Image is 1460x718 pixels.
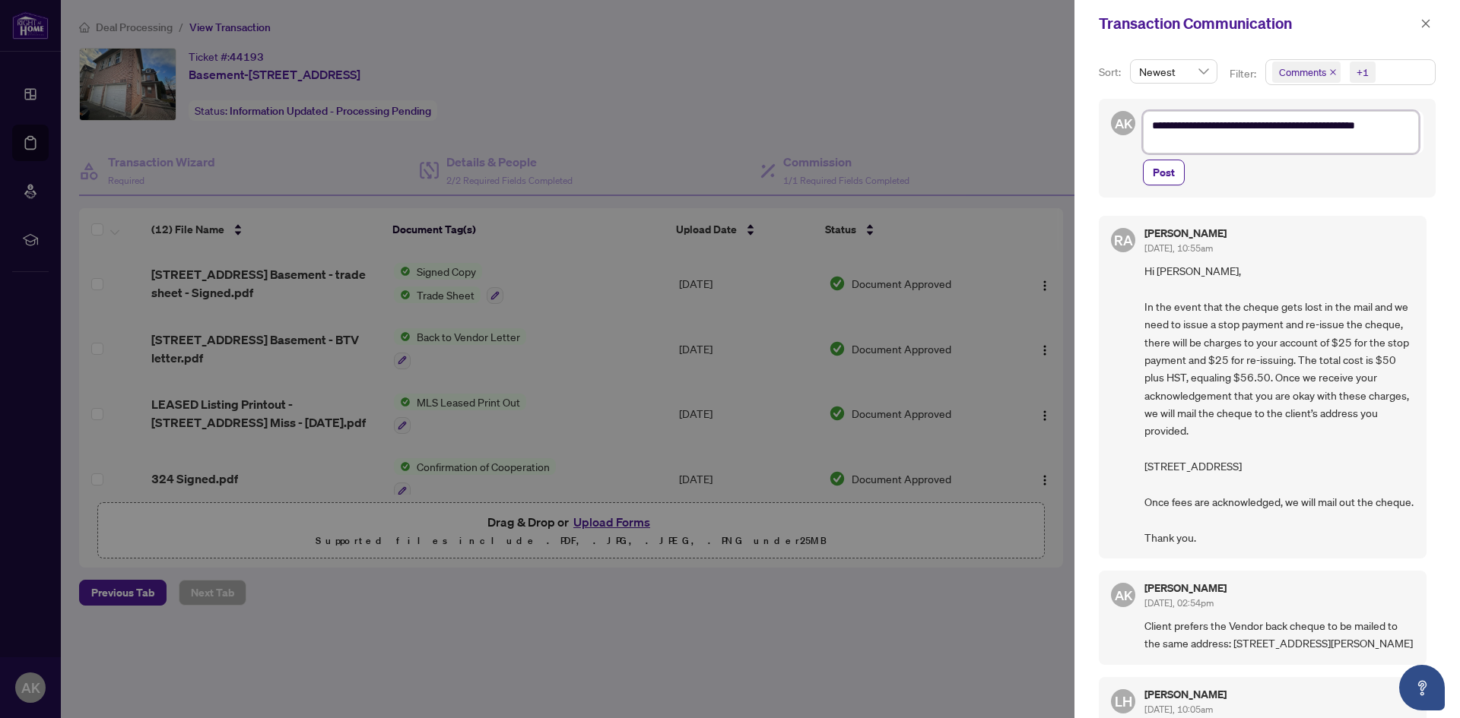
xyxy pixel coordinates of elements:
[1115,691,1132,712] span: LH
[1399,665,1445,710] button: Open asap
[1230,65,1258,82] p: Filter:
[1144,704,1213,715] span: [DATE], 10:05am
[1144,262,1414,546] span: Hi [PERSON_NAME], In the event that the cheque gets lost in the mail and we need to issue a stop ...
[1279,65,1326,80] span: Comments
[1153,160,1175,185] span: Post
[1357,65,1369,80] div: +1
[1143,160,1185,185] button: Post
[1144,583,1227,593] h5: [PERSON_NAME]
[1329,68,1337,76] span: close
[1099,12,1416,35] div: Transaction Communication
[1144,689,1227,700] h5: [PERSON_NAME]
[1144,617,1414,653] span: Client prefers the Vendor back cheque to be mailed to the same address: [STREET_ADDRESS][PERSON_N...
[1420,18,1431,29] span: close
[1144,228,1227,239] h5: [PERSON_NAME]
[1114,229,1133,251] span: RA
[1114,113,1132,134] span: AK
[1144,242,1213,254] span: [DATE], 10:55am
[1099,64,1124,81] p: Sort:
[1144,597,1214,609] span: [DATE], 02:54pm
[1272,62,1341,83] span: Comments
[1139,60,1208,83] span: Newest
[1114,585,1132,606] span: AK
